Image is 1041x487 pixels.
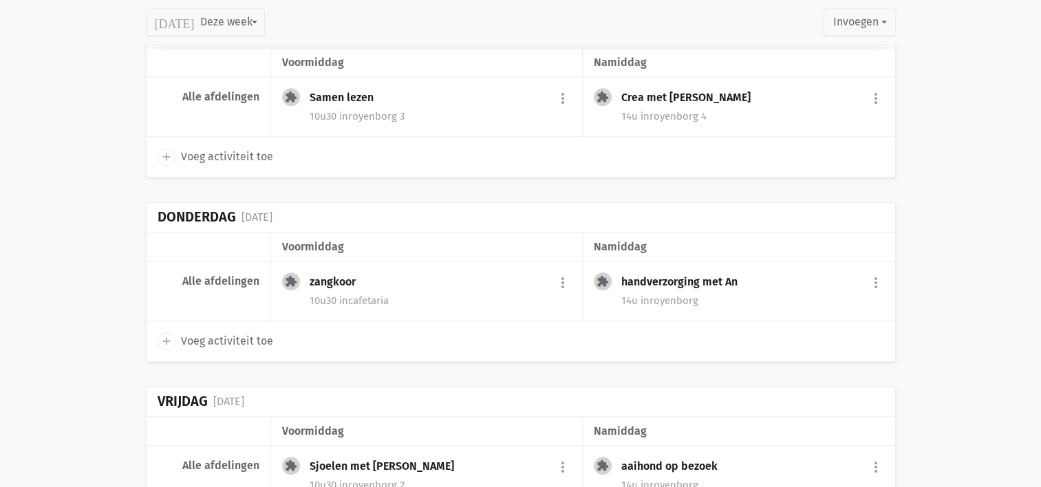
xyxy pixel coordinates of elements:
div: Samen lezen [310,91,385,105]
div: [DATE] [242,208,272,226]
i: extension [285,91,297,103]
span: Voeg activiteit toe [181,332,273,350]
div: Sjoelen met [PERSON_NAME] [310,459,465,473]
div: voormiddag [282,54,571,72]
span: in [339,294,348,307]
i: extension [285,275,297,288]
div: voormiddag [282,238,571,256]
a: add Voeg activiteit toe [158,148,273,166]
i: extension [285,459,297,472]
span: 14u [621,294,638,307]
span: in [641,294,650,307]
div: voormiddag [282,422,571,440]
span: 10u30 [310,110,336,122]
div: namiddag [594,54,883,72]
div: namiddag [594,238,883,256]
div: Vrijdag [158,393,208,409]
div: Donderdag [158,209,236,225]
span: 14u [621,110,638,122]
div: Alle afdelingen [158,90,259,104]
span: in [339,110,348,122]
div: aaihond op bezoek [621,459,729,473]
div: Alle afdelingen [158,459,259,473]
span: royenborg 3 [339,110,405,122]
i: add [160,151,173,163]
i: extension [597,275,609,288]
span: Voeg activiteit toe [181,148,273,166]
div: Crea met [PERSON_NAME] [621,91,762,105]
div: namiddag [594,422,883,440]
span: in [641,110,650,122]
div: zangkoor [310,275,367,289]
span: cafetaria [339,294,389,307]
div: handverzorging met An [621,275,749,289]
button: Deze week [146,8,265,36]
div: Alle afdelingen [158,274,259,288]
span: royenborg 4 [641,110,707,122]
div: [DATE] [213,393,244,411]
i: add [160,335,173,347]
span: royenborg [641,294,698,307]
i: extension [597,91,609,103]
a: add Voeg activiteit toe [158,332,273,350]
button: Invoegen [824,8,895,36]
span: 10u30 [310,294,336,307]
i: extension [597,459,609,472]
i: [DATE] [155,16,195,28]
